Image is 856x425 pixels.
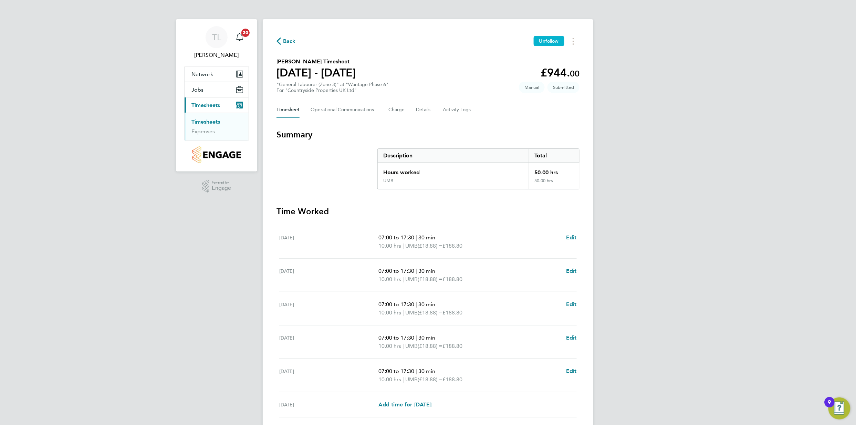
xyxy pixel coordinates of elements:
[442,376,462,383] span: £188.80
[378,301,414,308] span: 07:00 to 17:30
[418,376,442,383] span: (£18.88) =
[191,118,220,125] a: Timesheets
[418,334,435,341] span: 30 min
[418,301,435,308] span: 30 min
[416,102,432,118] button: Details
[283,37,296,45] span: Back
[378,334,414,341] span: 07:00 to 17:30
[403,376,404,383] span: |
[416,234,417,241] span: |
[378,242,401,249] span: 10.00 hrs
[828,402,831,411] div: 9
[378,401,431,409] a: Add time for [DATE]
[276,82,388,93] div: "General Labourer (Zone 3)" at "Wantage Phase 6"
[418,242,442,249] span: (£18.88) =
[405,375,418,384] span: UMB
[311,102,377,118] button: Operational Communications
[828,397,850,419] button: Open Resource Center, 9 new notifications
[519,82,545,93] span: This timesheet was manually created.
[279,300,378,317] div: [DATE]
[566,301,577,308] span: Edit
[416,301,417,308] span: |
[566,267,577,275] a: Edit
[378,276,401,282] span: 10.00 hrs
[566,367,577,375] a: Edit
[184,51,249,59] span: Tony Lamb
[418,276,442,282] span: (£18.88) =
[276,129,580,140] h3: Summary
[566,368,577,374] span: Edit
[405,342,418,350] span: UMB
[191,102,220,108] span: Timesheets
[566,334,577,341] span: Edit
[566,234,577,242] a: Edit
[416,268,417,274] span: |
[192,146,241,163] img: countryside-properties-logo-retina.png
[403,276,404,282] span: |
[539,38,559,44] span: Unfollow
[378,368,414,374] span: 07:00 to 17:30
[388,102,405,118] button: Charge
[383,178,393,184] div: UMB
[276,66,356,80] h1: [DATE] - [DATE]
[276,58,356,66] h2: [PERSON_NAME] Timesheet
[378,401,431,408] span: Add time for [DATE]
[541,66,580,79] app-decimal: £944.
[276,87,388,93] div: For "Countryside Properties UK Ltd"
[185,82,249,97] button: Jobs
[233,26,247,48] a: 20
[442,242,462,249] span: £188.80
[378,163,529,178] div: Hours worked
[418,368,435,374] span: 30 min
[185,113,249,141] div: Timesheets
[191,71,213,77] span: Network
[185,97,249,113] button: Timesheets
[567,36,580,46] button: Timesheets Menu
[378,309,401,316] span: 10.00 hrs
[566,268,577,274] span: Edit
[418,234,435,241] span: 30 min
[570,69,580,79] span: 00
[378,234,414,241] span: 07:00 to 17:30
[279,267,378,283] div: [DATE]
[566,334,577,342] a: Edit
[405,275,418,283] span: UMB
[416,334,417,341] span: |
[212,180,231,186] span: Powered by
[241,29,250,37] span: 20
[443,102,472,118] button: Activity Logs
[566,234,577,241] span: Edit
[566,300,577,309] a: Edit
[378,343,401,349] span: 10.00 hrs
[418,309,442,316] span: (£18.88) =
[416,368,417,374] span: |
[442,343,462,349] span: £188.80
[279,334,378,350] div: [DATE]
[276,206,580,217] h3: Time Worked
[529,163,579,178] div: 50.00 hrs
[202,180,231,193] a: Powered byEngage
[418,343,442,349] span: (£18.88) =
[547,82,580,93] span: This timesheet is Submitted.
[184,146,249,163] a: Go to home page
[185,66,249,82] button: Network
[212,185,231,191] span: Engage
[191,128,215,135] a: Expenses
[191,86,203,93] span: Jobs
[176,19,257,172] nav: Main navigation
[378,268,414,274] span: 07:00 to 17:30
[418,268,435,274] span: 30 min
[403,309,404,316] span: |
[442,276,462,282] span: £188.80
[184,26,249,59] a: TL[PERSON_NAME]
[405,242,418,250] span: UMB
[403,242,404,249] span: |
[534,36,564,46] button: Unfollow
[405,309,418,317] span: UMB
[529,178,579,189] div: 50.00 hrs
[212,33,221,42] span: TL
[276,37,296,45] button: Back
[529,149,579,163] div: Total
[442,309,462,316] span: £188.80
[377,148,580,189] div: Summary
